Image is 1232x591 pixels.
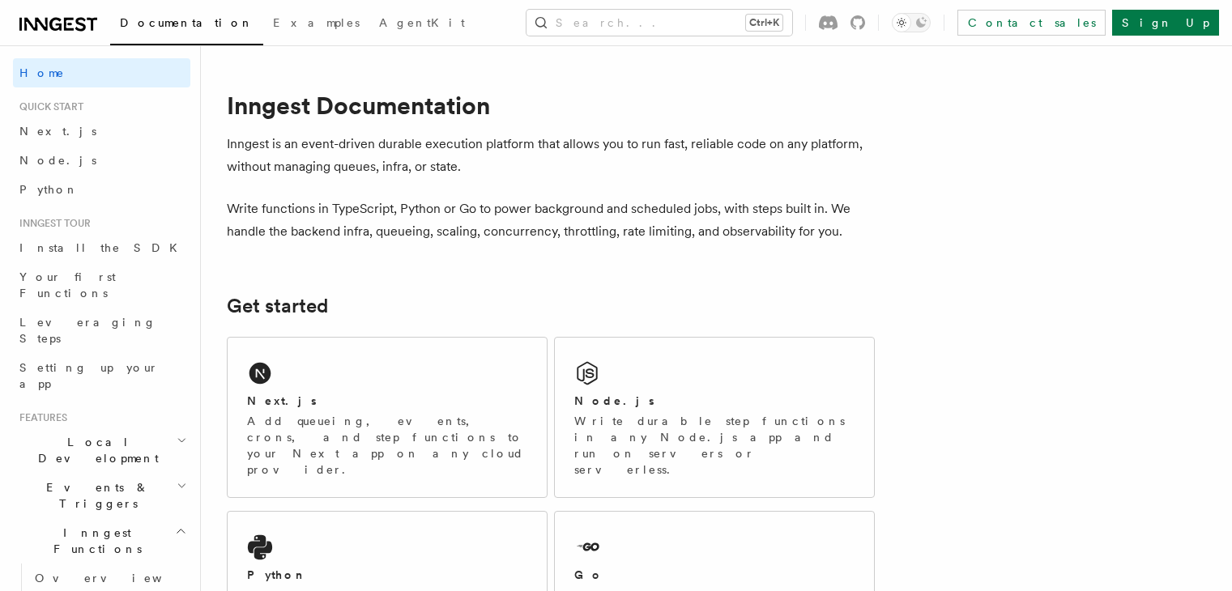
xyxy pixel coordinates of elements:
a: Sign Up [1112,10,1219,36]
a: Home [13,58,190,87]
h2: Python [247,567,307,583]
a: Python [13,175,190,204]
a: AgentKit [369,5,475,44]
a: Get started [227,295,328,317]
kbd: Ctrl+K [746,15,782,31]
span: Quick start [13,100,83,113]
a: Leveraging Steps [13,308,190,353]
a: Contact sales [957,10,1106,36]
span: Inngest Functions [13,525,175,557]
span: AgentKit [379,16,465,29]
span: Events & Triggers [13,479,177,512]
a: Next.jsAdd queueing, events, crons, and step functions to your Next app on any cloud provider. [227,337,548,498]
span: Inngest tour [13,217,91,230]
button: Inngest Functions [13,518,190,563]
a: Next.js [13,117,190,146]
a: Your first Functions [13,262,190,308]
button: Local Development [13,427,190,473]
span: Setting up your app [19,361,159,390]
a: Node.js [13,146,190,175]
h2: Go [574,567,603,583]
a: Documentation [110,5,263,45]
a: Examples [263,5,369,44]
span: Next.js [19,125,96,138]
h1: Inngest Documentation [227,91,875,120]
span: Python [19,183,79,196]
span: Documentation [120,16,254,29]
button: Search...Ctrl+K [526,10,792,36]
a: Node.jsWrite durable step functions in any Node.js app and run on servers or serverless. [554,337,875,498]
span: Your first Functions [19,270,116,300]
p: Write durable step functions in any Node.js app and run on servers or serverless. [574,413,855,478]
h2: Node.js [574,393,654,409]
h2: Next.js [247,393,317,409]
span: Features [13,411,67,424]
button: Toggle dark mode [892,13,931,32]
a: Setting up your app [13,353,190,398]
span: Leveraging Steps [19,316,156,345]
span: Node.js [19,154,96,167]
span: Examples [273,16,360,29]
span: Home [19,65,65,81]
p: Write functions in TypeScript, Python or Go to power background and scheduled jobs, with steps bu... [227,198,875,243]
span: Local Development [13,434,177,466]
span: Overview [35,572,202,585]
a: Install the SDK [13,233,190,262]
p: Inngest is an event-driven durable execution platform that allows you to run fast, reliable code ... [227,133,875,178]
p: Add queueing, events, crons, and step functions to your Next app on any cloud provider. [247,413,527,478]
button: Events & Triggers [13,473,190,518]
span: Install the SDK [19,241,187,254]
